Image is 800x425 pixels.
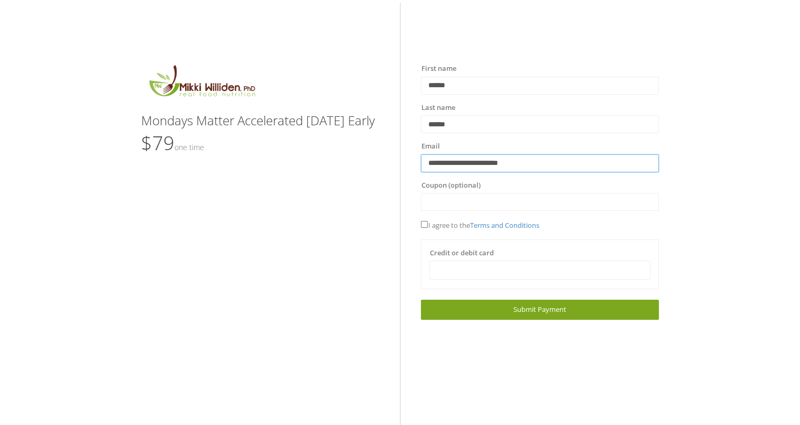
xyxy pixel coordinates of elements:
[421,63,456,74] label: First name
[429,248,493,258] label: Credit or debit card
[421,103,455,113] label: Last name
[421,180,480,191] label: Coupon (optional)
[513,304,566,314] span: Submit Payment
[421,300,658,319] a: Submit Payment
[174,142,204,152] small: One time
[141,114,379,127] h3: Mondays Matter Accelerated [DATE] Early
[470,220,539,230] a: Terms and Conditions
[436,266,643,275] iframe: Secure card payment input frame
[421,141,439,152] label: Email
[421,220,539,230] span: I agree to the
[141,130,204,156] span: $79
[141,63,262,103] img: MikkiLogoMain.png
